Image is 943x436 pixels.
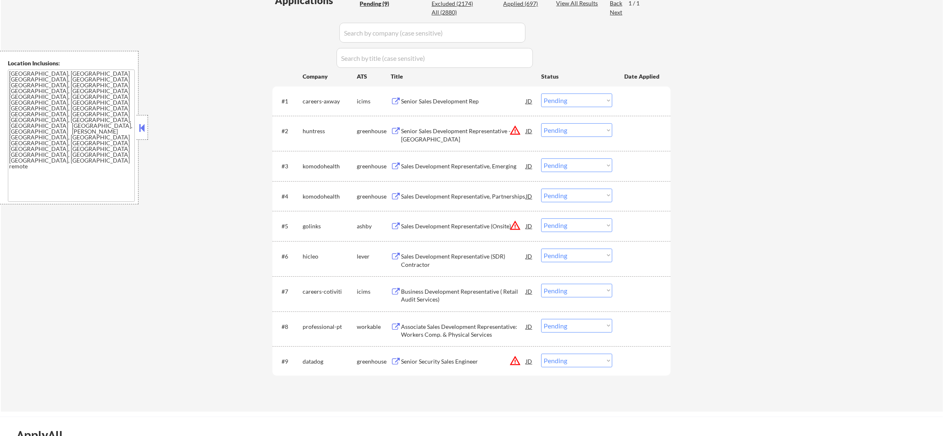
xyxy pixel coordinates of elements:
div: ashby [357,222,391,230]
div: #8 [282,323,296,331]
div: Business Development Representative ( Retail Audit Services) [401,287,526,304]
div: #1 [282,97,296,105]
div: JD [525,93,533,108]
div: Location Inclusions: [8,59,135,67]
div: huntress [303,127,357,135]
div: hicleo [303,252,357,261]
div: JD [525,189,533,204]
div: ATS [357,72,391,81]
input: Search by company (case sensitive) [339,23,525,43]
div: workable [357,323,391,331]
div: careers-cotiviti [303,287,357,296]
div: Senior Sales Development Representative - [GEOGRAPHIC_DATA] [401,127,526,143]
div: #3 [282,162,296,170]
button: warning_amber [509,220,521,231]
div: Associate Sales Development Representative: Workers Comp. & Physical Services [401,323,526,339]
div: Next [610,8,623,17]
div: careers-axway [303,97,357,105]
button: warning_amber [509,355,521,367]
div: greenhouse [357,162,391,170]
div: greenhouse [357,127,391,135]
div: #5 [282,222,296,230]
div: Senior Sales Development Rep [401,97,526,105]
div: Sales Development Representative, Partnerships [401,192,526,201]
div: datadog [303,357,357,366]
div: Sales Development Representative, Emerging [401,162,526,170]
div: #2 [282,127,296,135]
div: golinks [303,222,357,230]
input: Search by title (case sensitive) [337,48,533,68]
div: JD [525,158,533,173]
div: komodohealth [303,162,357,170]
div: professional-pt [303,323,357,331]
div: Sales Development Representative (SDR) Contractor [401,252,526,268]
div: All (2880) [432,8,473,17]
div: JD [525,319,533,334]
div: Date Applied [624,72,661,81]
div: greenhouse [357,357,391,366]
div: #6 [282,252,296,261]
div: Sales Development Representative (Onsite) [401,222,526,230]
div: JD [525,123,533,138]
div: Status [541,69,612,84]
div: #4 [282,192,296,201]
div: #7 [282,287,296,296]
div: lever [357,252,391,261]
div: JD [525,354,533,369]
div: greenhouse [357,192,391,201]
div: Title [391,72,533,81]
div: icims [357,287,391,296]
div: komodohealth [303,192,357,201]
div: Company [303,72,357,81]
div: icims [357,97,391,105]
div: JD [525,249,533,264]
div: Senior Security Sales Engineer [401,357,526,366]
button: warning_amber [509,125,521,136]
div: JD [525,218,533,233]
div: JD [525,284,533,299]
div: #9 [282,357,296,366]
